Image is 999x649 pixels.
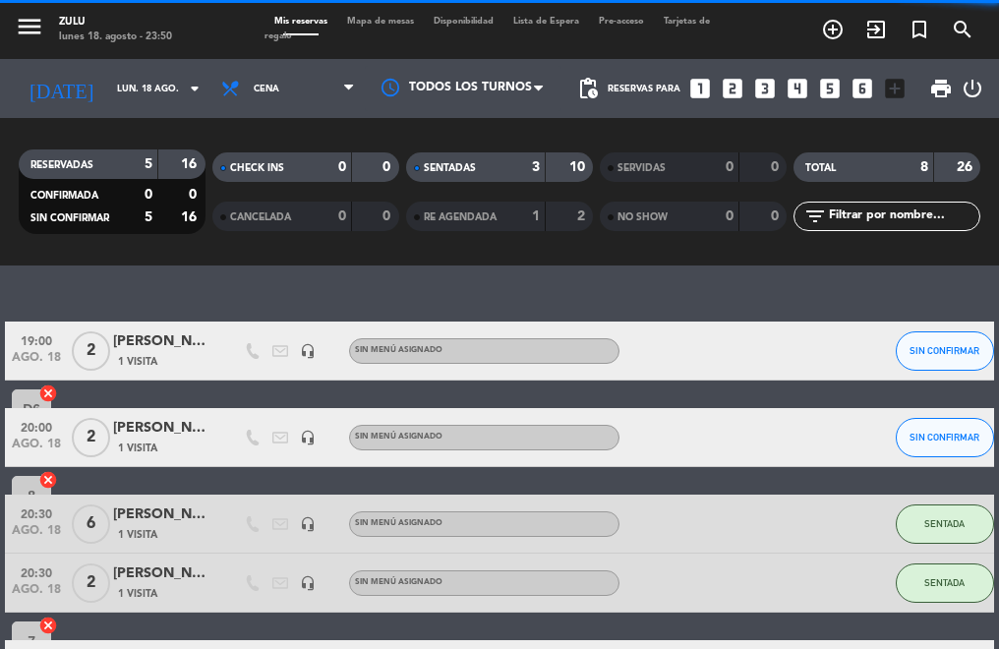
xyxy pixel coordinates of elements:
[230,212,291,222] span: CANCELADA
[382,160,394,174] strong: 0
[264,17,337,26] span: Mis reservas
[30,191,98,201] span: CONFIRMADA
[608,84,680,94] span: Reservas para
[961,59,984,118] div: LOG OUT
[30,213,109,223] span: SIN CONFIRMAR
[355,519,442,527] span: Sin menú asignado
[113,562,211,585] div: [PERSON_NAME]
[864,18,888,41] i: exit_to_app
[338,160,346,174] strong: 0
[12,438,61,460] span: ago. 18
[113,330,211,353] div: [PERSON_NAME]
[12,351,61,374] span: ago. 18
[118,527,157,543] span: 1 Visita
[145,188,152,202] strong: 0
[910,432,979,442] span: SIN CONFIRMAR
[576,77,600,100] span: pending_actions
[771,209,783,223] strong: 0
[72,563,110,603] span: 2
[424,17,503,26] span: Disponibilidad
[771,160,783,174] strong: 0
[720,76,745,101] i: looks_two
[72,331,110,371] span: 2
[118,441,157,456] span: 1 Visita
[929,77,953,100] span: print
[30,160,93,170] span: RESERVADAS
[113,417,211,440] div: [PERSON_NAME]
[382,209,394,223] strong: 0
[752,76,778,101] i: looks_3
[12,583,61,606] span: ago. 18
[785,76,810,101] i: looks_4
[118,354,157,370] span: 1 Visita
[924,518,965,529] span: SENTADA
[817,76,843,101] i: looks_5
[908,18,931,41] i: turned_in_not
[961,77,984,100] i: power_settings_new
[355,578,442,586] span: Sin menú asignado
[230,163,284,173] span: CHECK INS
[337,17,424,26] span: Mapa de mesas
[15,12,44,41] i: menu
[38,470,58,490] i: cancel
[532,209,540,223] strong: 1
[300,430,316,445] i: headset_mic
[803,205,827,228] i: filter_list
[145,210,152,224] strong: 5
[181,157,201,171] strong: 16
[38,616,58,635] i: cancel
[827,206,979,227] input: Filtrar por nombre...
[59,15,172,29] div: ZULU
[532,160,540,174] strong: 3
[882,76,908,101] i: add_box
[577,209,589,223] strong: 2
[424,163,476,173] span: SENTADAS
[118,586,157,602] span: 1 Visita
[181,210,201,224] strong: 16
[72,504,110,544] span: 6
[15,69,107,108] i: [DATE]
[355,346,442,354] span: Sin menú asignado
[920,160,928,174] strong: 8
[300,575,316,591] i: headset_mic
[12,328,61,351] span: 19:00
[726,209,734,223] strong: 0
[59,29,172,44] div: lunes 18. agosto - 23:50
[12,415,61,438] span: 20:00
[924,577,965,588] span: SENTADA
[850,76,875,101] i: looks_6
[113,503,211,526] div: [PERSON_NAME].
[12,560,61,583] span: 20:30
[254,84,279,94] span: Cena
[617,212,668,222] span: NO SHOW
[300,516,316,532] i: headset_mic
[726,160,734,174] strong: 0
[951,18,974,41] i: search
[569,160,589,174] strong: 10
[957,160,976,174] strong: 26
[589,17,654,26] span: Pre-acceso
[424,212,497,222] span: RE AGENDADA
[72,418,110,457] span: 2
[145,157,152,171] strong: 5
[805,163,836,173] span: TOTAL
[355,433,442,441] span: Sin menú asignado
[910,345,979,356] span: SIN CONFIRMAR
[12,501,61,524] span: 20:30
[300,343,316,359] i: headset_mic
[183,77,206,100] i: arrow_drop_down
[687,76,713,101] i: looks_one
[617,163,666,173] span: SERVIDAS
[821,18,845,41] i: add_circle_outline
[338,209,346,223] strong: 0
[12,524,61,547] span: ago. 18
[189,188,201,202] strong: 0
[38,383,58,403] i: cancel
[503,17,589,26] span: Lista de Espera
